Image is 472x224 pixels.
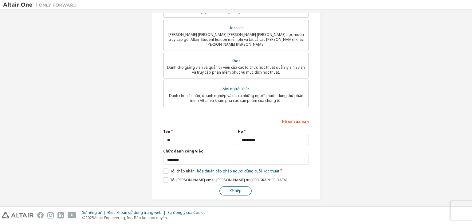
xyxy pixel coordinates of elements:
[167,210,206,215] font: Sự đồng ý của Cookie
[168,32,304,47] font: [PERSON_NAME] [PERSON_NAME] [PERSON_NAME] [PERSON_NAME] học muốn truy cập gói Altair Student Edit...
[107,210,162,215] font: Điều khoản sử dụng trang web
[170,168,195,174] font: Tôi chấp nhận
[163,129,170,134] font: Tên
[37,212,44,218] img: facebook.svg
[163,149,203,154] font: Chức danh công việc
[47,212,54,218] img: instagram.svg
[170,177,287,183] font: Tôi [PERSON_NAME] email [PERSON_NAME] từ [GEOGRAPHIC_DATA]
[82,210,101,215] font: Sự riêng tư
[219,186,252,195] button: Kế tiếp
[82,215,85,220] font: ©
[282,119,309,124] font: Hồ sơ của bạn
[68,212,77,218] img: youtube.svg
[2,212,33,218] img: altair_logo.svg
[94,215,168,220] font: Altair Engineering, Inc. Bảo lưu mọi quyền.
[3,2,80,8] img: Altair One
[167,65,305,75] font: Dành cho giảng viên và quản trị viên của các tổ chức học thuật quản lý sinh viên và truy cập phần...
[230,188,242,193] font: Kế tiếp
[222,86,250,91] font: Mọi người khác
[229,25,244,30] font: Học sinh
[169,93,303,103] font: Dành cho cá nhân, doanh nghiệp và tất cả những người muốn dùng thử phần mềm Altair và khám phá cá...
[232,58,241,64] font: Khoa
[195,168,262,174] font: Thỏa thuận cấp phép người dùng cuối
[238,129,243,134] font: Họ
[57,212,64,218] img: linkedin.svg
[85,215,94,220] font: 2025
[263,168,279,174] font: Học thuật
